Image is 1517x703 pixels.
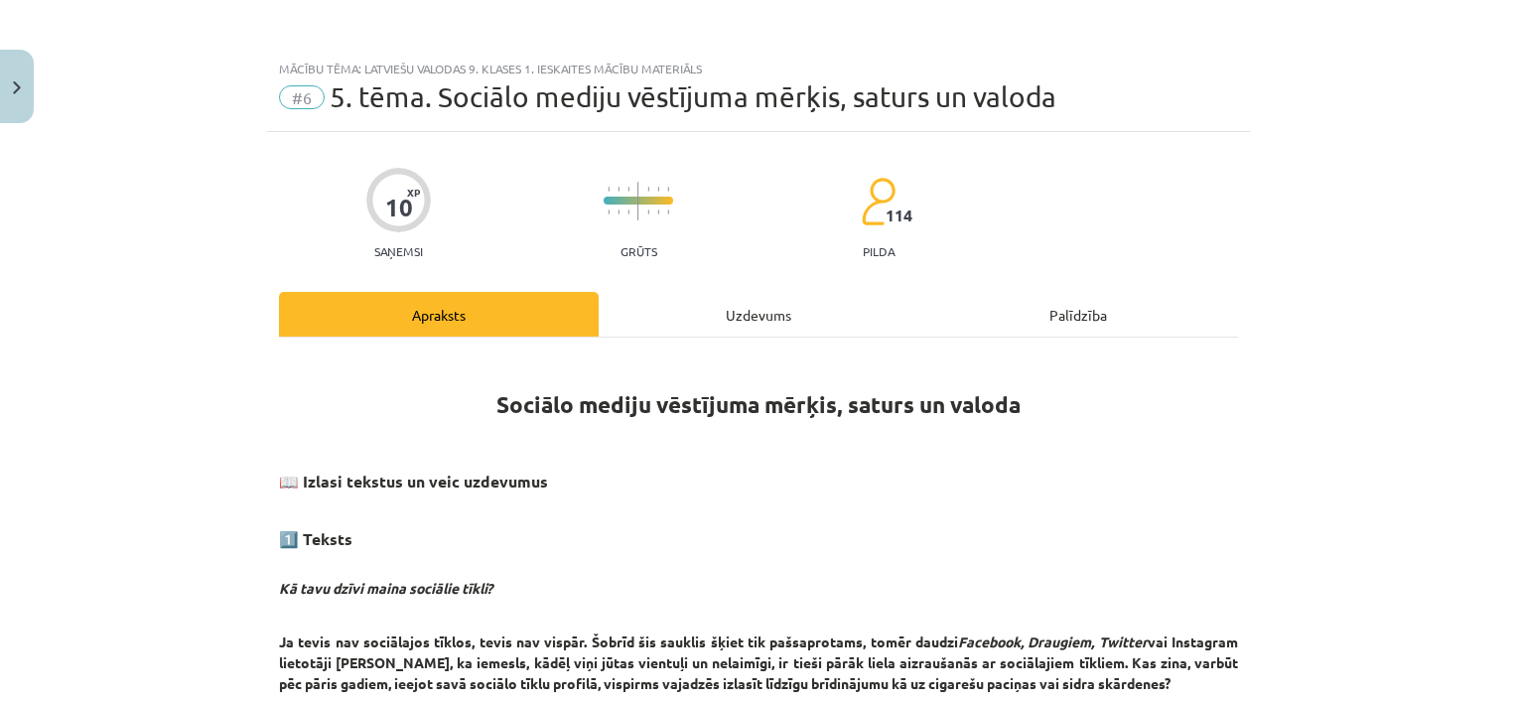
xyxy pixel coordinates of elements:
div: Apraksts [279,292,599,337]
img: icon-short-line-57e1e144782c952c97e751825c79c345078a6d821885a25fce030b3d8c18986b.svg [608,210,610,214]
img: icon-short-line-57e1e144782c952c97e751825c79c345078a6d821885a25fce030b3d8c18986b.svg [647,187,649,192]
div: Mācību tēma: Latviešu valodas 9. klases 1. ieskaites mācību materiāls [279,62,1238,75]
div: Uzdevums [599,292,918,337]
img: icon-short-line-57e1e144782c952c97e751825c79c345078a6d821885a25fce030b3d8c18986b.svg [627,187,629,192]
img: icon-short-line-57e1e144782c952c97e751825c79c345078a6d821885a25fce030b3d8c18986b.svg [608,187,610,192]
p: Grūts [621,244,657,258]
img: icon-short-line-57e1e144782c952c97e751825c79c345078a6d821885a25fce030b3d8c18986b.svg [667,210,669,214]
span: 114 [886,207,912,224]
img: icon-short-line-57e1e144782c952c97e751825c79c345078a6d821885a25fce030b3d8c18986b.svg [657,210,659,214]
em: Facebook, Draugiem, Twitter [958,633,1148,650]
img: students-c634bb4e5e11cddfef0936a35e636f08e4e9abd3cc4e673bd6f9a4125e45ecb1.svg [861,177,896,226]
strong: 📖 Izlasi tekstus un veic uzdevumus [279,471,548,492]
img: icon-short-line-57e1e144782c952c97e751825c79c345078a6d821885a25fce030b3d8c18986b.svg [647,210,649,214]
strong: 1️⃣ Teksts [279,528,352,549]
span: #6 [279,85,325,109]
p: pilda [863,244,895,258]
strong: Sociālo mediju vēstījuma mērķis, saturs un valoda [496,390,1021,419]
img: icon-short-line-57e1e144782c952c97e751825c79c345078a6d821885a25fce030b3d8c18986b.svg [627,210,629,214]
img: icon-short-line-57e1e144782c952c97e751825c79c345078a6d821885a25fce030b3d8c18986b.svg [667,187,669,192]
b: Ja tevis nav sociālajos tīklos, tevis nav vispār. Šobrīd šis sauklis šķiet tik pašsaprotams, tomē... [279,633,1238,692]
span: 5. tēma. Sociālo mediju vēstījuma mērķis, saturs un valoda [330,80,1056,113]
img: icon-short-line-57e1e144782c952c97e751825c79c345078a6d821885a25fce030b3d8c18986b.svg [618,187,620,192]
p: Saņemsi [366,244,431,258]
img: icon-close-lesson-0947bae3869378f0d4975bcd49f059093ad1ed9edebbc8119c70593378902aed.svg [13,81,21,94]
div: 10 [385,194,413,221]
strong: Kā tavu dzīvi maina sociālie tīkli? [279,579,492,597]
div: Palīdzība [918,292,1238,337]
img: icon-short-line-57e1e144782c952c97e751825c79c345078a6d821885a25fce030b3d8c18986b.svg [618,210,620,214]
img: icon-short-line-57e1e144782c952c97e751825c79c345078a6d821885a25fce030b3d8c18986b.svg [657,187,659,192]
img: icon-long-line-d9ea69661e0d244f92f715978eff75569469978d946b2353a9bb055b3ed8787d.svg [637,182,639,220]
span: XP [407,187,420,198]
